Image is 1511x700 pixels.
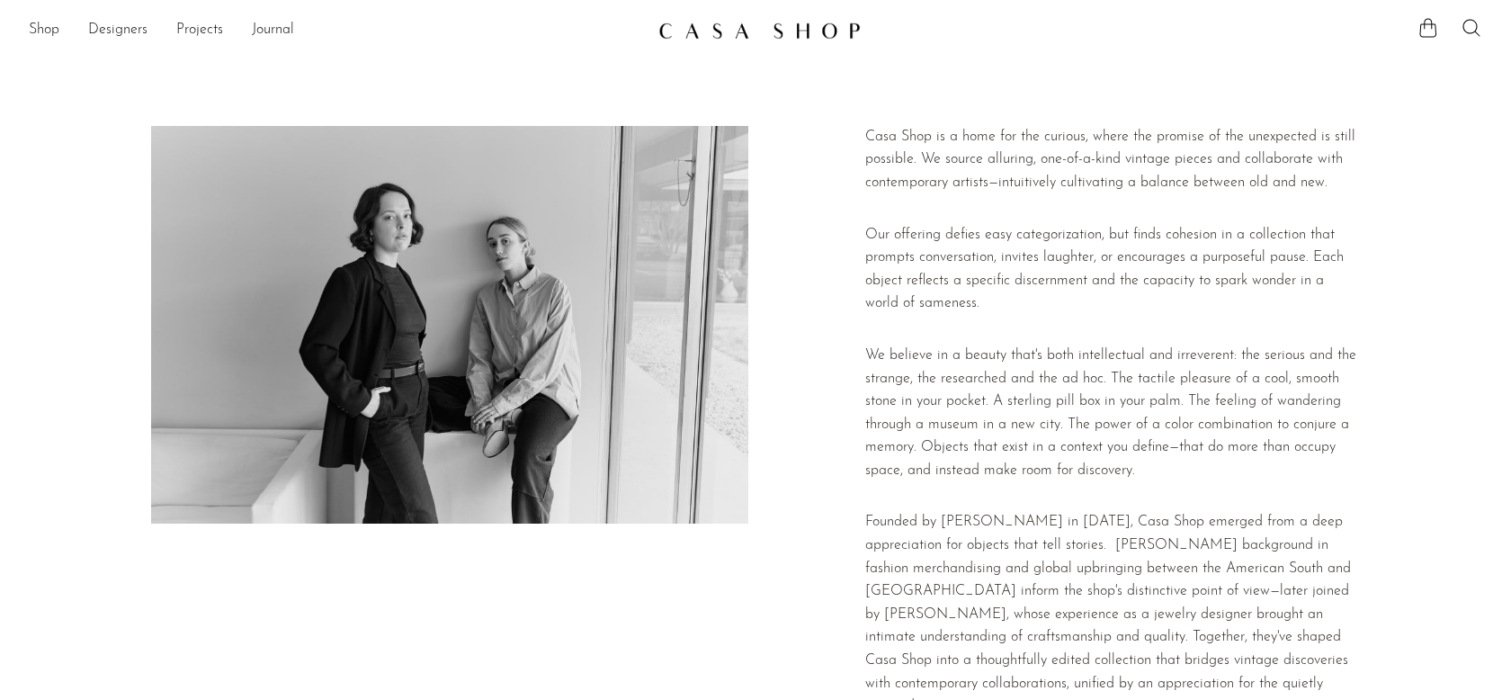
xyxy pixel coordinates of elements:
[865,126,1360,195] p: Casa Shop is a home for the curious, where the promise of the unexpected is still possible. We so...
[29,19,59,42] a: Shop
[865,345,1360,483] p: We believe in a beauty that's both intellectual and irreverent: the serious and the strange, the ...
[176,19,223,42] a: Projects
[29,15,644,46] ul: NEW HEADER MENU
[252,19,294,42] a: Journal
[29,15,644,46] nav: Desktop navigation
[88,19,148,42] a: Designers
[865,224,1360,316] p: Our offering defies easy categorization, but finds cohesion in a collection that prompts conversa...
